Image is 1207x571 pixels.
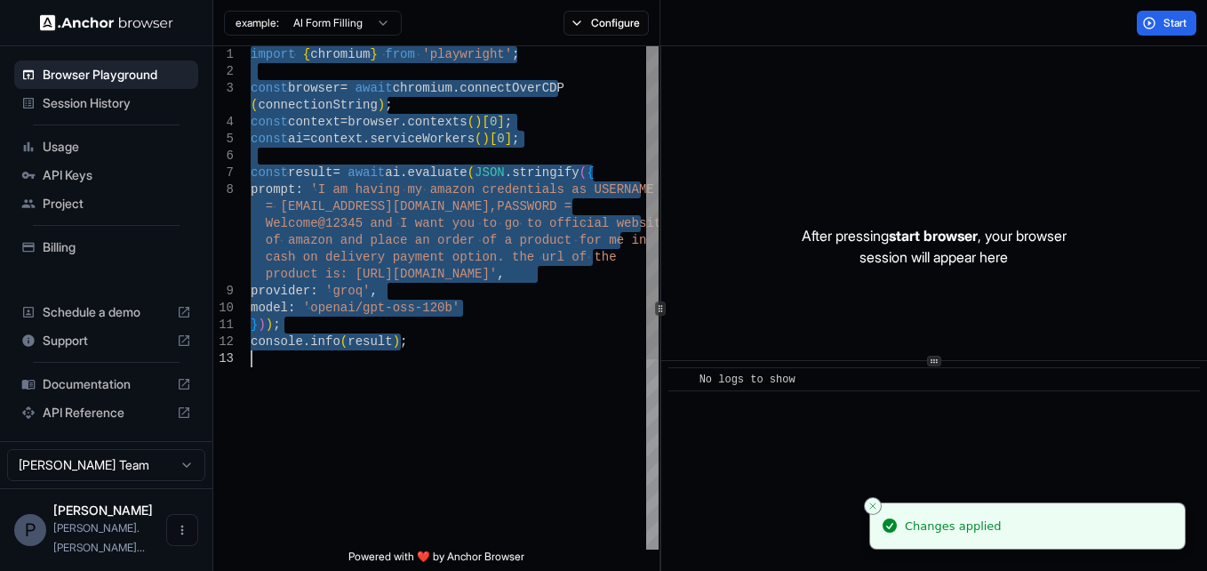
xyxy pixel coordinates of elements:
span: ) [378,98,385,112]
span: browser [288,81,340,95]
span: ) [266,318,273,332]
span: Support [43,332,170,350]
span: ; [400,334,407,349]
div: 12 [213,334,234,350]
span: result [288,165,332,180]
div: Billing [14,233,198,261]
span: ( [340,334,348,349]
button: Configure [564,11,650,36]
span: n [639,233,646,247]
div: 3 [213,80,234,97]
span: 0 [490,115,497,129]
span: ; [505,115,512,129]
span: evaluate [407,165,467,180]
span: product is: [URL][DOMAIN_NAME]' [266,267,497,281]
span: browser [348,115,400,129]
span: context [310,132,363,146]
span: site [639,216,669,230]
span: const [251,115,288,129]
span: 'I am having my amazon credentials as USERNAME [310,182,653,197]
div: Usage [14,133,198,161]
span: = [303,132,310,146]
div: 9 [213,283,234,300]
span: = [340,115,348,129]
span: JSON [475,165,505,180]
div: Changes applied [905,518,1002,535]
div: Support [14,326,198,355]
span: of amazon and place an order of a product for me i [266,233,639,247]
span: , [370,284,377,298]
span: , [497,267,504,281]
span: ( [468,115,475,129]
span: . [400,165,407,180]
span: Powered with ❤️ by Anchor Browser [348,550,524,571]
span: API Keys [43,166,191,184]
span: connectionString [258,98,377,112]
span: No logs to show [699,374,795,386]
span: info [310,334,340,349]
span: { [303,47,310,61]
span: ai [288,132,303,146]
p: After pressing , your browser session will appear here [802,225,1067,268]
span: = [332,165,340,180]
div: 11 [213,317,234,334]
span: ( [468,165,475,180]
span: ; [512,47,519,61]
div: 2 [213,63,234,80]
span: 'openai/gpt-oss-120b' [303,301,460,315]
span: Session History [43,94,191,112]
span: provider [251,284,310,298]
span: [ [490,132,497,146]
span: await [356,81,393,95]
span: : [310,284,317,298]
span: ( [475,132,482,146]
span: ( [251,98,258,112]
span: parmeesh.singh.2580@gmail.com [53,521,145,554]
span: chromium [393,81,452,95]
span: ) [475,115,482,129]
div: Project [14,189,198,218]
span: ) [258,318,265,332]
span: . [505,165,512,180]
span: ) [393,334,400,349]
div: 6 [213,148,234,165]
span: const [251,81,288,95]
button: Start [1137,11,1196,36]
span: start browser [889,227,978,245]
span: 'playwright' [422,47,512,61]
div: 4 [213,114,234,131]
div: 1 [213,46,234,63]
span: [ [482,115,489,129]
span: Usage [43,138,191,156]
div: 13 [213,350,234,367]
span: await [348,165,385,180]
div: P [14,514,46,546]
span: : [288,301,295,315]
span: = [EMAIL_ADDRESS][DOMAIN_NAME],PASSWORD = [266,199,572,213]
div: 10 [213,300,234,317]
span: import [251,47,295,61]
div: Schedule a demo [14,298,198,326]
button: Open menu [166,514,198,546]
span: API Reference [43,404,170,422]
span: from [385,47,415,61]
div: Session History [14,89,198,117]
div: 8 [213,181,234,198]
span: Welcome@12345 and I want you to go to official web [266,216,639,230]
span: model [251,301,288,315]
span: Start [1163,16,1188,30]
div: 5 [213,131,234,148]
span: Project [43,195,191,213]
span: const [251,165,288,180]
span: 'groq' [325,284,370,298]
span: ( [580,165,587,180]
span: prompt [251,182,295,197]
div: Documentation [14,370,198,398]
span: stringify [512,165,580,180]
div: API Reference [14,398,198,427]
span: . [400,115,407,129]
span: . [363,132,370,146]
span: Browser Playground [43,66,191,84]
span: : [295,182,302,197]
span: example: [236,16,279,30]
